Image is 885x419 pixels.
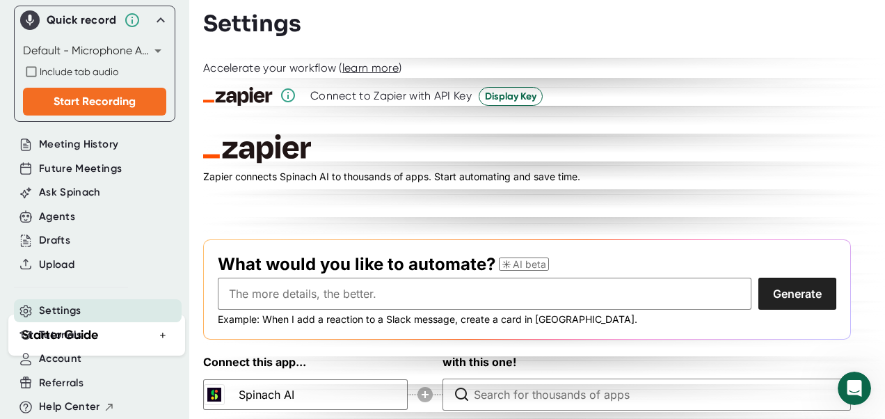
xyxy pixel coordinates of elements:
button: go back [9,6,35,32]
div: Accelerate your workflow ( ) [203,61,401,75]
button: Future Meetings [39,161,122,177]
iframe: Intercom live chat [838,372,871,405]
button: Help Center [39,399,115,415]
span: learn more [342,61,399,74]
button: Display Key [479,87,543,106]
span: Start Recording [54,95,136,108]
button: Agents [39,209,75,225]
h3: Settings [203,10,301,37]
button: Referrals [39,375,83,391]
div: Default - Microphone Array (Realtek(R) Audio) [23,40,166,62]
button: Drafts [39,232,70,248]
span: Display Key [485,89,536,104]
div: Close [445,6,470,31]
button: Settings [39,303,81,319]
button: Ask Spinach [39,184,101,200]
button: Tutorials [39,327,81,343]
span: Help Center [39,399,100,415]
span: Include tab audio [40,66,118,77]
button: Start Recording [23,88,166,116]
div: Quick record [47,13,117,27]
button: Meeting History [39,136,118,152]
button: Account [39,351,81,367]
button: Collapse window [418,6,445,32]
div: Quick record [20,6,169,34]
button: Upload [39,257,74,273]
div: Connect to Zapier with API Key [310,89,472,103]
